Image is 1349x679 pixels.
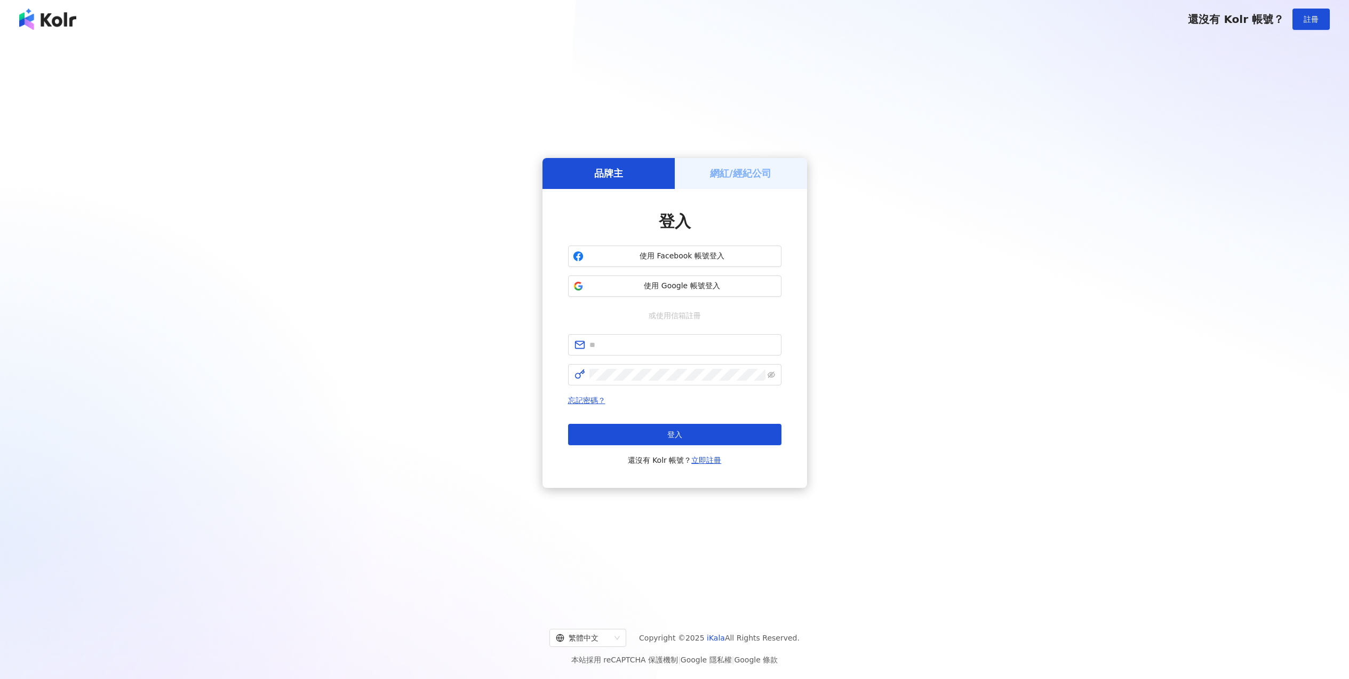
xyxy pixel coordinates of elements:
img: logo [19,9,76,30]
span: 使用 Google 帳號登入 [588,281,777,291]
h5: 品牌主 [594,167,623,180]
button: 使用 Facebook 帳號登入 [568,246,781,267]
a: 立即註冊 [691,456,721,464]
button: 登入 [568,424,781,445]
span: 註冊 [1304,15,1319,23]
span: 本站採用 reCAPTCHA 保護機制 [571,653,778,666]
span: 登入 [667,430,682,439]
span: eye-invisible [768,371,775,378]
button: 使用 Google 帳號登入 [568,275,781,297]
a: Google 條款 [734,656,778,664]
h5: 網紅/經紀公司 [710,167,771,180]
a: iKala [707,634,725,642]
span: 還沒有 Kolr 帳號？ [1188,13,1284,26]
span: 還沒有 Kolr 帳號？ [628,454,722,467]
a: 忘記密碼？ [568,396,605,405]
a: Google 隱私權 [681,656,732,664]
span: Copyright © 2025 All Rights Reserved. [639,631,800,644]
span: | [678,656,681,664]
button: 註冊 [1292,9,1330,30]
div: 繁體中文 [556,629,610,646]
span: 登入 [659,212,691,231]
span: 或使用信箱註冊 [641,310,708,321]
span: | [732,656,735,664]
span: 使用 Facebook 帳號登入 [588,251,777,262]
